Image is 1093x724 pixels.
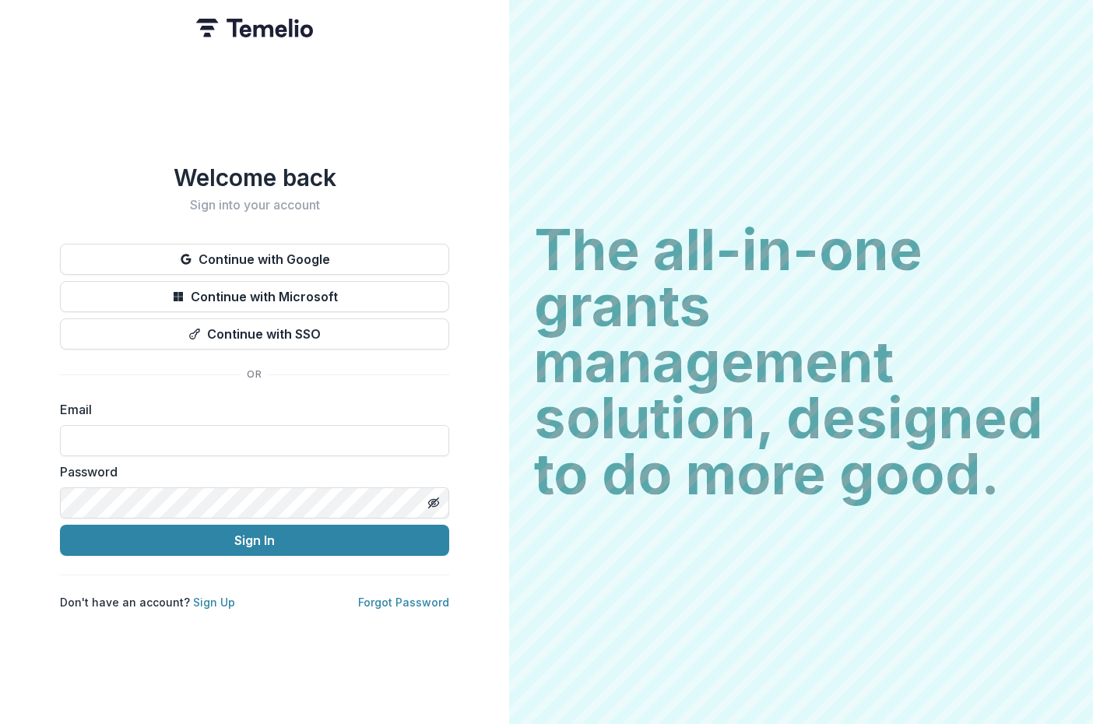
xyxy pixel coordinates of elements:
h2: Sign into your account [60,198,449,213]
button: Sign In [60,525,449,556]
img: Temelio [196,19,313,37]
button: Toggle password visibility [421,490,446,515]
h1: Welcome back [60,163,449,192]
a: Sign Up [193,596,235,609]
button: Continue with SSO [60,318,449,350]
p: Don't have an account? [60,594,235,610]
button: Continue with Google [60,244,449,275]
button: Continue with Microsoft [60,281,449,312]
label: Email [60,400,440,419]
label: Password [60,462,440,481]
a: Forgot Password [358,596,449,609]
